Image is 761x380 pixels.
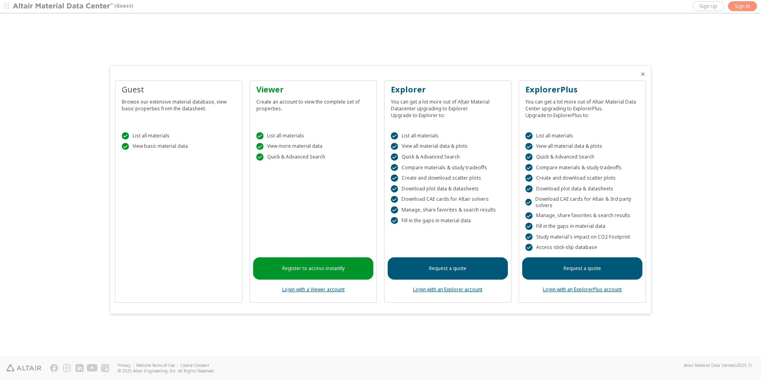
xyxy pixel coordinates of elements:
div: View all material data & plots [391,143,505,150]
div: List all materials [122,132,236,139]
div: Viewer [256,84,370,95]
div: Download CAE cards for Altair solvers [391,196,505,203]
div: Quick & Advanced Search [391,153,505,161]
div: Guest [122,84,236,95]
a: Request a quote [522,257,642,280]
button: Close [640,71,646,77]
div: Fill in the gaps in material data [525,223,639,230]
div: ExplorerPlus [525,84,639,95]
div:  [525,212,533,219]
div:  [391,185,398,192]
div:  [525,244,533,251]
div: View basic material data [122,143,236,150]
div: You can get a lot more out of Altair Material Datacenter upgrading to Explorer. Upgrade to Explor... [391,95,505,119]
div: Manage, share favorites & search results [391,206,505,214]
a: Login with a Viewer account [282,286,345,293]
a: Login with an Explorer account [413,286,482,293]
div:  [525,143,533,150]
div: View more material data [256,143,370,150]
div: List all materials [525,132,639,139]
div: Study material's impact on CO2 Footprint [525,233,639,241]
div:  [122,143,129,150]
a: Request a quote [388,257,508,280]
div: Explorer [391,84,505,95]
div: Create and download scatter plots [525,174,639,182]
div: List all materials [256,132,370,139]
div:  [525,174,533,182]
div:  [256,132,263,139]
div:  [525,233,533,241]
div: Browse our extensive material database, view basic properties from the datasheet. [122,95,236,112]
div:  [525,223,533,230]
div: Create and download scatter plots [391,174,505,182]
div: Fill in the gaps in material data [391,217,505,224]
div: Access stick-slip database [525,244,639,251]
div:  [122,132,129,139]
div:  [391,206,398,214]
div: Quick & Advanced Search [525,153,639,161]
div:  [525,185,533,192]
div: Compare materials & study tradeoffs [391,164,505,171]
a: Login with an ExplorerPlus account [543,286,622,293]
div:  [391,153,398,161]
div: Compare materials & study tradeoffs [525,164,639,171]
div: Download CAE cards for Altair & 3rd party solvers [525,196,639,209]
div:  [525,153,533,161]
div:  [391,132,398,139]
div:  [391,217,398,224]
div:  [391,143,398,150]
div:  [525,199,532,206]
div: Download plot data & datasheets [391,185,505,192]
div:  [256,153,263,161]
a: Register to access instantly [253,257,373,280]
div:  [391,196,398,203]
div: Manage, share favorites & search results [525,212,639,219]
div:  [525,132,533,139]
div: You can get a lot more out of Altair Material Data Center upgrading to ExplorerPlus. Upgrade to E... [525,95,639,119]
div: Quick & Advanced Search [256,153,370,161]
div: View all material data & plots [525,143,639,150]
div:  [256,143,263,150]
div: Download plot data & datasheets [525,185,639,192]
div:  [391,174,398,182]
div:  [525,164,533,171]
div: List all materials [391,132,505,139]
div: Create an account to view the complete set of properties. [256,95,370,112]
div:  [391,164,398,171]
